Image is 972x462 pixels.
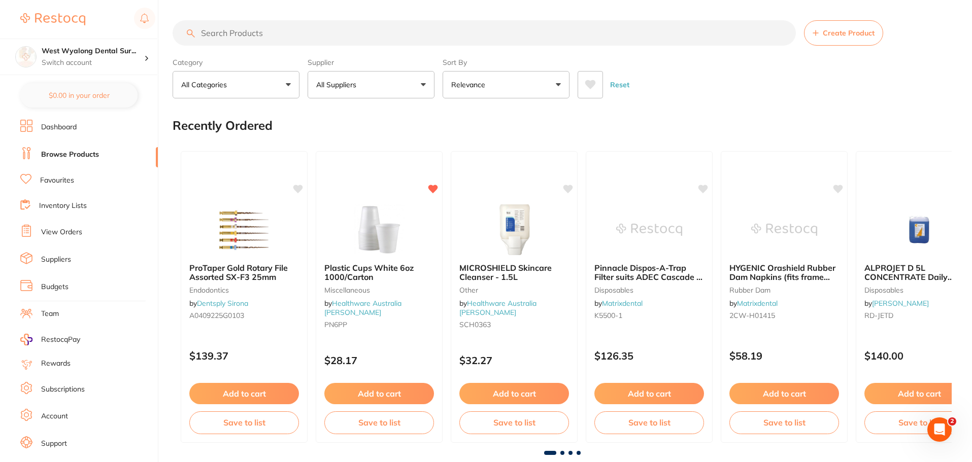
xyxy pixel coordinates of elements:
[42,58,144,68] p: Switch account
[41,335,80,345] span: RestocqPay
[211,204,277,255] img: ProTaper Gold Rotary File Assorted SX-F3 25mm
[173,71,299,98] button: All Categories
[729,311,839,319] small: 2CW-H01415
[324,286,434,294] small: Miscellaneous
[41,439,67,449] a: Support
[602,299,643,308] a: Matrixdental
[607,71,632,98] button: Reset
[189,350,299,362] p: $139.37
[189,286,299,294] small: endodontics
[39,201,87,211] a: Inventory Lists
[459,354,569,366] p: $32.27
[324,411,434,434] button: Save to list
[173,20,796,46] input: Search Products
[20,334,32,345] img: RestocqPay
[181,80,231,90] p: All Categories
[308,71,434,98] button: All Suppliers
[189,263,299,282] b: ProTaper Gold Rotary File Assorted SX-F3 25mm
[729,411,839,434] button: Save to list
[324,321,434,329] small: PN6PP
[16,47,36,67] img: West Wyalong Dental Surgery (DentalTown 4)
[459,383,569,404] button: Add to cart
[189,311,299,319] small: A0409225G0103
[316,80,360,90] p: All Suppliers
[189,299,248,308] span: by
[459,299,537,317] a: Healthware Australia [PERSON_NAME]
[189,411,299,434] button: Save to list
[459,263,569,282] b: MICROSHIELD Skincare Cleanser - 1.5L
[927,417,952,442] iframe: Intercom live chat
[729,299,778,308] span: by
[594,299,643,308] span: by
[594,411,704,434] button: Save to list
[41,122,77,132] a: Dashboard
[459,286,569,294] small: other
[823,29,875,37] span: Create Product
[594,383,704,404] button: Add to cart
[41,359,71,369] a: Rewards
[459,299,537,317] span: by
[459,411,569,434] button: Save to list
[189,383,299,404] button: Add to cart
[324,299,401,317] a: Healthware Australia [PERSON_NAME]
[616,204,682,255] img: Pinnacle Dispos-A-Trap Filter suits ADEC Cascade & Performer 5500 (144)
[20,83,138,108] button: $0.00 in your order
[197,299,248,308] a: Dentsply Sirona
[173,119,273,133] h2: Recently Ordered
[324,383,434,404] button: Add to cart
[41,309,59,319] a: Team
[20,8,85,31] a: Restocq Logo
[20,334,80,345] a: RestocqPay
[594,286,704,294] small: disposables
[948,417,956,425] span: 2
[40,175,74,186] a: Favourites
[41,255,71,265] a: Suppliers
[346,204,412,255] img: Plastic Cups White 6oz 1000/Carton
[41,384,85,395] a: Subscriptions
[443,58,569,67] label: Sort By
[324,263,434,282] b: Plastic Cups White 6oz 1000/Carton
[451,80,489,90] p: Relevance
[886,204,952,255] img: ALPROJET D 5L CONCENTRATE Daily Evacuator Cleaner Bottle
[594,263,704,282] b: Pinnacle Dispos-A-Trap Filter suits ADEC Cascade & Performer 5500 (144)
[459,321,569,329] small: SCH0363
[729,263,839,282] b: HYGENIC Orashield Rubber Dam Napkins (fits frame 127x152mm)
[737,299,778,308] a: Matrixdental
[173,58,299,67] label: Category
[308,58,434,67] label: Supplier
[41,282,69,292] a: Budgets
[872,299,929,308] a: [PERSON_NAME]
[864,299,929,308] span: by
[594,311,704,319] small: K5500-1
[804,20,883,46] button: Create Product
[324,299,401,317] span: by
[729,286,839,294] small: rubber dam
[324,354,434,366] p: $28.17
[41,150,99,160] a: Browse Products
[751,204,817,255] img: HYGENIC Orashield Rubber Dam Napkins (fits frame 127x152mm)
[729,383,839,404] button: Add to cart
[41,227,82,237] a: View Orders
[481,204,547,255] img: MICROSHIELD Skincare Cleanser - 1.5L
[594,350,704,362] p: $126.35
[41,411,68,421] a: Account
[729,350,839,362] p: $58.19
[443,71,569,98] button: Relevance
[42,46,144,56] h4: West Wyalong Dental Surgery (DentalTown 4)
[20,13,85,25] img: Restocq Logo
